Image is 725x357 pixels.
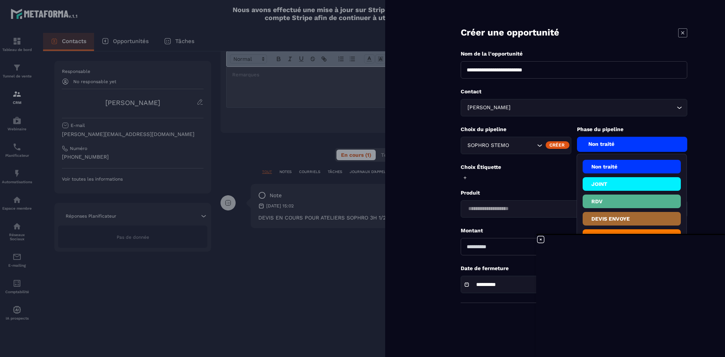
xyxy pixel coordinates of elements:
p: Produit [461,189,687,196]
p: Date de fermeture [461,265,687,272]
p: Choix du pipeline [461,126,571,133]
input: Search for option [512,104,675,112]
p: Nom de la l'opportunité [461,50,687,57]
p: Contact [461,88,687,95]
div: Search for option [461,137,571,154]
div: Search for option [461,99,687,116]
p: Créer une opportunité [461,26,559,39]
p: Choix Étiquette [461,164,687,171]
div: Créer [546,141,569,149]
div: Search for option [461,200,687,218]
p: Montant [461,227,687,234]
input: Search for option [511,141,535,150]
p: Phase du pipeline [577,126,688,133]
span: [PERSON_NAME] [466,104,512,112]
input: Search for option [466,205,675,213]
span: SOPHRO STEMO [466,141,511,150]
